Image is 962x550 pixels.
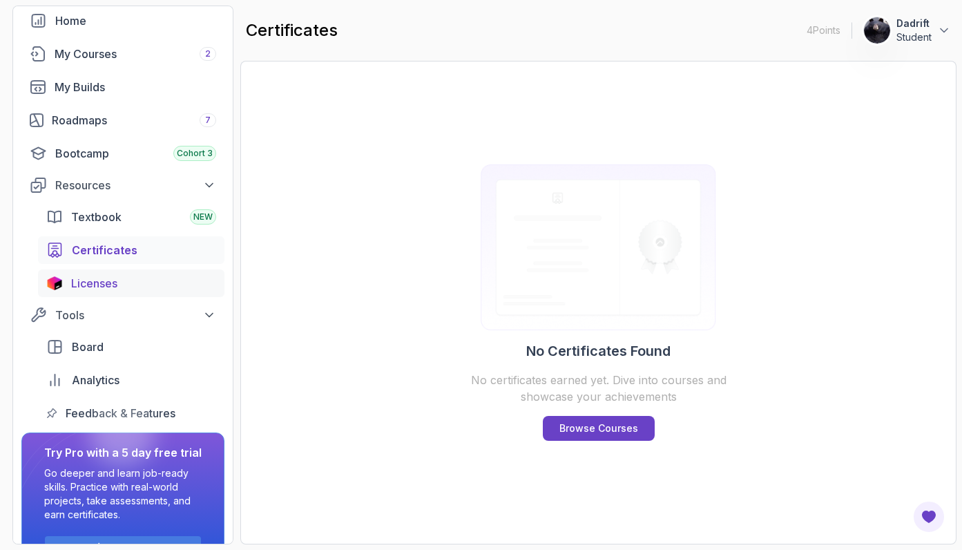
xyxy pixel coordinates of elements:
img: user profile image [864,17,890,44]
span: Certificates [72,242,137,258]
span: Analytics [72,372,119,388]
span: Board [72,339,104,355]
p: No certificates earned yet. Dive into courses and showcase your achievements [466,372,731,405]
a: Browse Courses [543,416,655,441]
button: Open Feedback Button [912,500,945,533]
span: NEW [193,211,213,222]
span: Licenses [71,275,117,292]
button: Resources [21,173,224,198]
a: analytics [38,366,224,394]
span: 2 [205,48,211,59]
a: board [38,333,224,361]
a: home [21,7,224,35]
div: Resources [55,177,216,193]
h2: certificates [246,19,338,41]
img: jetbrains icon [46,276,63,290]
p: 4 Points [807,23,840,37]
a: textbook [38,203,224,231]
p: Dadrift [896,17,932,30]
button: Tools [21,303,224,328]
div: Home [55,12,216,29]
div: Tools [55,307,216,323]
a: roadmaps [21,106,224,134]
p: Student [896,30,932,44]
a: certificates [38,236,224,264]
span: Feedback & Features [66,405,175,421]
div: My Builds [55,79,216,95]
button: user profile imageDadriftStudent [863,17,951,44]
img: Certificates empty-state [466,164,731,330]
h2: No Certificates Found [526,341,671,361]
div: Bootcamp [55,145,216,162]
a: feedback [38,399,224,427]
div: My Courses [55,46,216,62]
span: Textbook [71,209,122,225]
span: Cohort 3 [177,148,213,159]
a: courses [21,40,224,68]
a: bootcamp [21,140,224,167]
a: licenses [38,269,224,297]
a: builds [21,73,224,101]
p: Go deeper and learn job-ready skills. Practice with real-world projects, take assessments, and ea... [44,466,202,522]
div: Roadmaps [52,112,216,129]
p: Browse Courses [559,421,638,435]
span: 7 [205,115,211,126]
